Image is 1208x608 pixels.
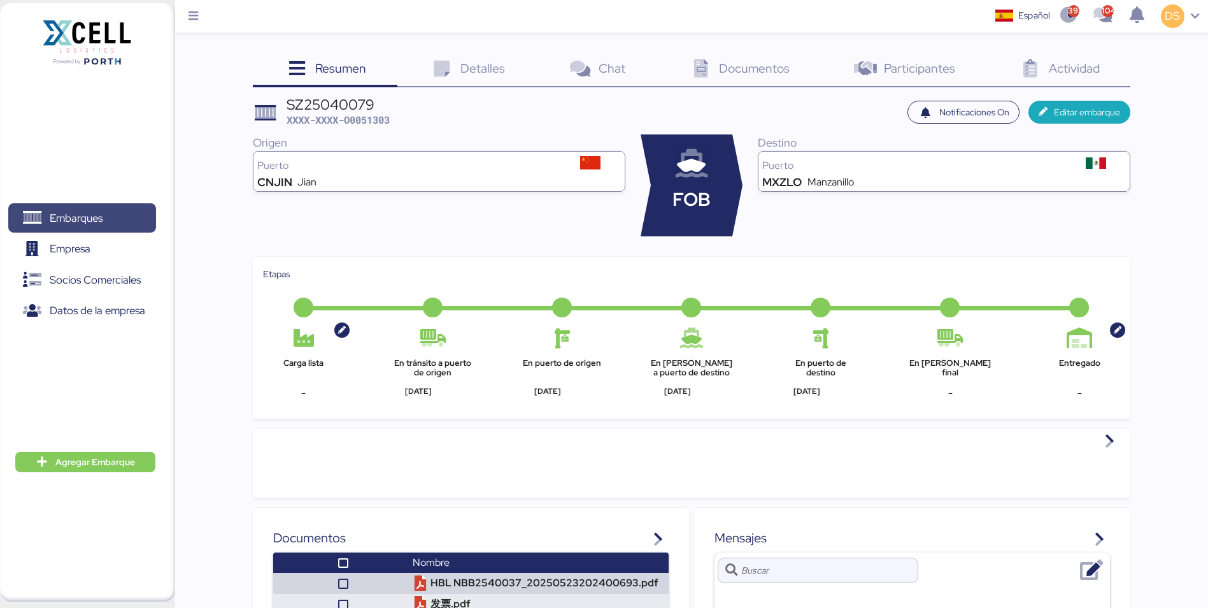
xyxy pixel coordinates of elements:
div: Destino [758,134,1130,151]
button: Notificaciones On [907,101,1020,124]
a: Datos de la empresa [8,296,156,326]
a: Empresa [8,235,156,264]
a: Socios Comerciales [8,265,156,294]
div: SZ25040079 [287,98,390,112]
a: Embarques [8,203,156,233]
span: Actividad [1049,60,1100,76]
span: DS [1165,8,1180,24]
div: En puerto de destino [780,359,862,377]
span: Resumen [315,60,366,76]
td: HBL NBB2540037_20250523202400693.pdf [408,573,669,594]
div: [DATE] [392,386,445,397]
div: [DATE] [780,386,833,397]
span: Documentos [719,60,790,76]
div: Carga lista [263,359,345,377]
span: Participantes [884,60,955,76]
div: Entregado [1039,359,1120,377]
div: [DATE] [651,386,704,397]
span: FOB [672,186,711,214]
div: En [PERSON_NAME] final [909,359,991,377]
div: Mensajes [714,528,1110,547]
div: Jian [297,177,316,187]
div: Español [1018,9,1050,22]
span: Detalles [460,60,505,76]
span: Nombre [413,556,450,569]
div: [DATE] [522,386,574,397]
span: Embarques [50,209,103,228]
div: MXZLO [762,177,802,187]
div: Origen [253,134,625,151]
span: Empresa [50,240,90,258]
button: Editar embarque [1028,101,1131,124]
div: Puerto [762,161,1065,171]
div: Etapas [263,267,1121,281]
span: Datos de la empresa [50,301,145,320]
div: Manzanillo [807,177,854,187]
span: Notificaciones On [939,105,1009,120]
div: - [909,386,991,401]
button: Menu [183,6,204,27]
div: En tránsito a puerto de origen [392,359,474,377]
input: Buscar [741,558,911,583]
div: En [PERSON_NAME] a puerto de destino [651,359,732,377]
button: Agregar Embarque [15,452,155,472]
span: Chat [599,60,625,76]
div: Puerto [257,161,560,171]
div: CNJIN [257,177,292,187]
span: Agregar Embarque [55,454,135,470]
div: En puerto de origen [522,359,603,377]
div: - [1039,386,1120,401]
div: - [263,386,345,401]
div: Documentos [273,528,669,547]
span: Socios Comerciales [50,271,141,289]
span: XXXX-XXXX-O0051303 [287,113,390,126]
span: Editar embarque [1054,105,1120,120]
